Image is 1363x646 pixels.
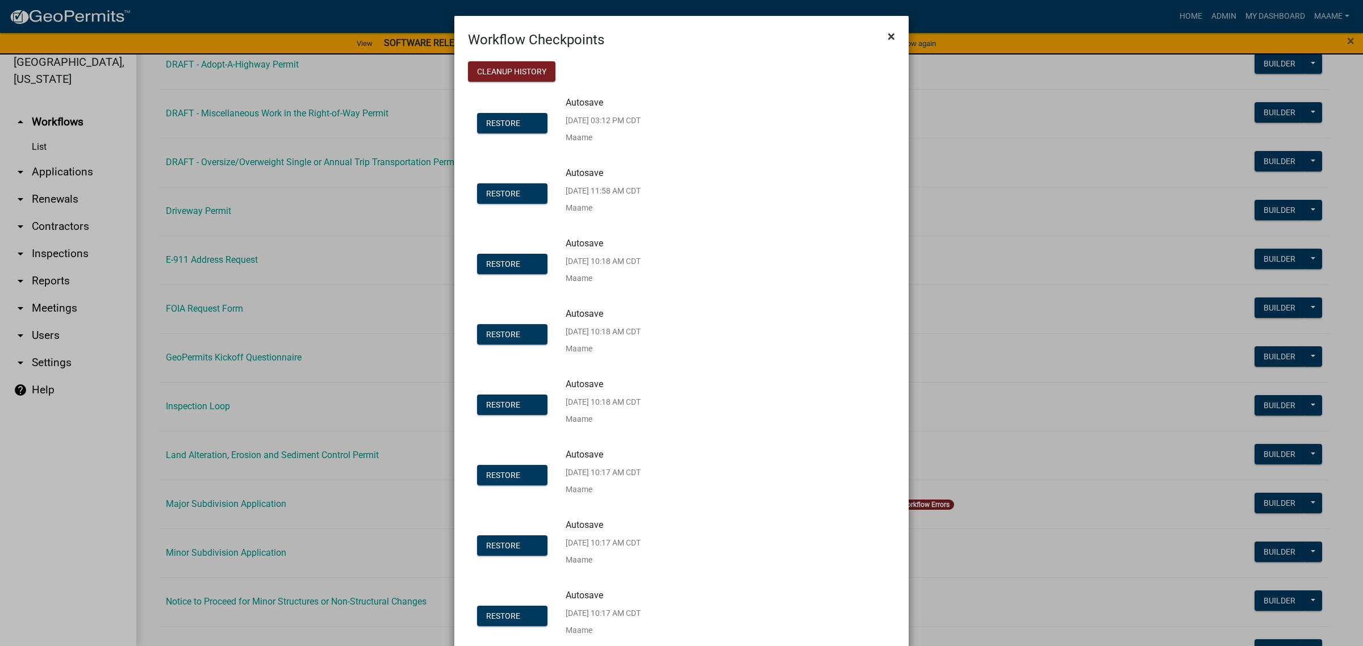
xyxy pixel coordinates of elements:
button: Restore [477,606,547,626]
span: Restore [486,118,520,127]
p: Maame [566,626,641,634]
button: Restore [477,395,547,415]
p: Maame [566,204,641,212]
button: Restore [477,183,547,204]
p: Autosave [566,98,622,107]
p: [DATE] 10:17 AM CDT [566,609,641,617]
p: Autosave [566,169,622,178]
p: Autosave [566,450,622,459]
span: Restore [486,329,520,338]
p: Autosave [566,591,622,600]
button: Close [879,20,904,52]
p: Maame [566,345,641,353]
p: [DATE] 10:18 AM CDT [566,328,641,335]
p: [DATE] 03:12 PM CDT [566,116,641,124]
span: Restore [486,259,520,268]
p: Autosave [566,521,622,530]
p: [DATE] 10:17 AM CDT [566,539,641,547]
p: Autosave [566,239,622,248]
p: Maame [566,415,641,423]
p: [DATE] 11:58 AM CDT [566,187,641,195]
button: Restore [477,465,547,485]
p: [DATE] 10:18 AM CDT [566,398,641,406]
span: Restore [486,188,520,198]
p: [DATE] 10:17 AM CDT [566,468,641,476]
button: Restore [477,324,547,345]
h4: Workflow Checkpoints [468,30,604,50]
p: Maame [566,133,641,141]
p: [DATE] 10:18 AM CDT [566,257,641,265]
button: Restore [477,254,547,274]
p: Autosave [566,309,622,318]
p: Maame [566,485,641,493]
span: Restore [486,540,520,549]
span: Restore [486,400,520,409]
button: Cleanup History [468,61,555,82]
span: Restore [486,470,520,479]
p: Autosave [566,380,622,389]
span: Restore [486,611,520,620]
button: Restore [477,113,547,133]
span: × [888,28,895,44]
p: Maame [566,556,641,564]
p: Maame [566,274,641,282]
button: Restore [477,535,547,556]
